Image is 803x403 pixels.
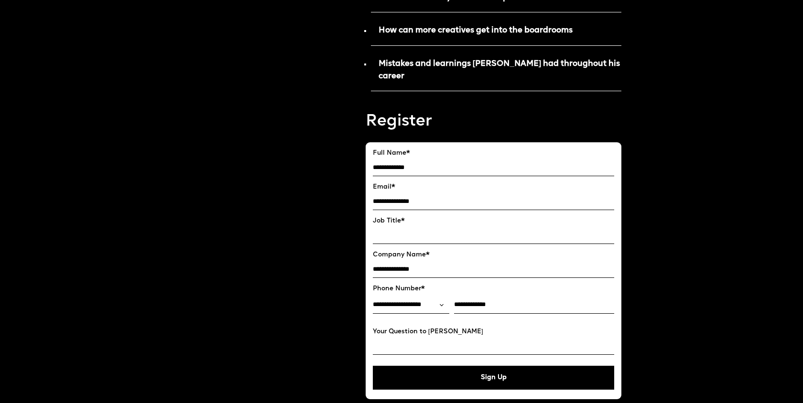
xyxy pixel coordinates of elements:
label: Your Question to [PERSON_NAME] [373,328,615,336]
strong: How can more creatives get into the boardrooms [379,26,573,34]
button: Sign Up [373,366,615,390]
label: Company Name [373,251,615,259]
label: Email [373,183,615,191]
p: Register [366,110,622,133]
label: Job Title [373,217,615,225]
label: Phone Number [373,285,615,293]
strong: Mistakes and learnings [PERSON_NAME] had throughout his career [379,60,620,80]
label: Full Name [373,149,615,157]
